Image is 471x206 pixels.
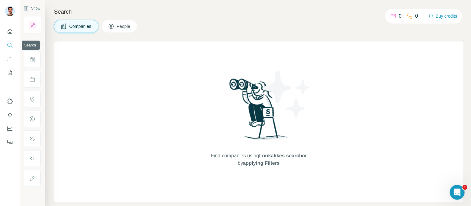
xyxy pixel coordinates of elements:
[5,123,15,134] button: Dashboard
[5,109,15,121] button: Use Surfe API
[450,185,465,200] iframe: Intercom live chat
[415,12,418,20] p: 0
[19,4,45,13] button: Show
[463,185,468,190] span: 1
[117,23,131,29] span: People
[428,12,457,20] button: Buy credits
[227,77,291,146] img: Surfe Illustration - Woman searching with binoculars
[399,12,402,20] p: 0
[5,26,15,37] button: Quick start
[5,96,15,107] button: Use Surfe on LinkedIn
[54,7,464,16] h4: Search
[69,23,92,29] span: Companies
[5,67,15,78] button: My lists
[209,152,308,167] span: Find companies using or by
[5,40,15,51] button: Search
[5,6,15,16] img: Avatar
[259,66,315,122] img: Surfe Illustration - Stars
[5,137,15,148] button: Feedback
[243,160,280,166] span: applying Filters
[259,153,302,158] span: Lookalikes search
[5,53,15,64] button: Enrich CSV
